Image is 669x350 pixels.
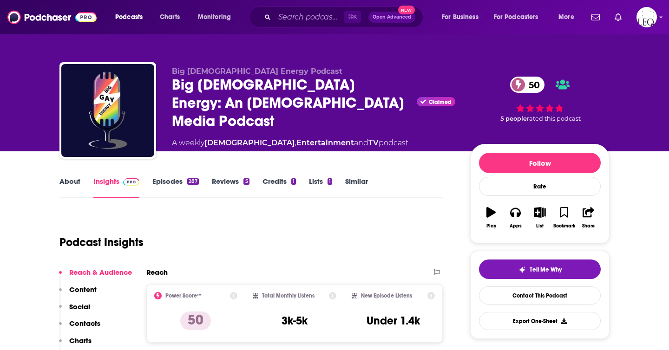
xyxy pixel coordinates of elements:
[69,336,92,345] p: Charts
[368,12,415,23] button: Open AdvancedNew
[582,223,595,229] div: Share
[479,153,601,173] button: Follow
[187,178,199,185] div: 287
[503,201,527,234] button: Apps
[172,67,342,76] span: Big [DEMOGRAPHIC_DATA] Energy Podcast
[69,268,132,277] p: Reach & Audience
[636,7,657,27] button: Show profile menu
[115,11,143,24] span: Podcasts
[611,9,625,25] a: Show notifications dropdown
[518,266,526,273] img: tell me why sparkle
[519,77,544,93] span: 50
[198,11,231,24] span: Monitoring
[510,77,544,93] a: 50
[59,177,80,198] a: About
[59,285,97,302] button: Content
[243,178,249,185] div: 5
[7,8,97,26] img: Podchaser - Follow, Share and Rate Podcasts
[429,100,452,104] span: Claimed
[69,319,100,328] p: Contacts
[154,10,185,25] a: Charts
[309,177,332,198] a: Lists1
[479,312,601,330] button: Export One-Sheet
[180,311,211,330] p: 50
[398,6,415,14] span: New
[296,138,354,147] a: Entertainment
[552,10,586,25] button: open menu
[69,302,90,311] p: Social
[553,223,575,229] div: Bookmark
[636,7,657,27] span: Logged in as LeoPR
[528,201,552,234] button: List
[328,178,332,185] div: 1
[479,259,601,279] button: tell me why sparkleTell Me Why
[262,292,315,299] h2: Total Monthly Listens
[486,223,496,229] div: Play
[204,138,295,147] a: [DEMOGRAPHIC_DATA]
[344,11,361,23] span: ⌘ K
[59,235,144,249] h1: Podcast Insights
[258,6,432,28] div: Search podcasts, credits, & more...
[479,177,601,196] div: Rate
[152,177,199,198] a: Episodes287
[500,115,527,122] span: 5 people
[282,314,308,328] h3: 3k-5k
[367,314,420,328] h3: Under 1.4k
[636,7,657,27] img: User Profile
[262,177,296,198] a: Credits1
[275,10,344,25] input: Search podcasts, credits, & more...
[59,319,100,336] button: Contacts
[494,11,538,24] span: For Podcasters
[61,64,154,157] img: Big Gay Energy: An LGBTQ+ Media Podcast
[552,201,576,234] button: Bookmark
[59,302,90,319] button: Social
[368,138,379,147] a: TV
[295,138,296,147] span: ,
[577,201,601,234] button: Share
[172,137,408,149] div: A weekly podcast
[345,177,368,198] a: Similar
[59,268,132,285] button: Reach & Audience
[373,15,411,19] span: Open Advanced
[558,11,574,24] span: More
[470,67,610,132] div: 50 5 peoplerated this podcast
[109,10,155,25] button: open menu
[479,286,601,305] a: Contact This Podcast
[146,268,168,277] h2: Reach
[435,10,490,25] button: open menu
[212,177,249,198] a: Reviews5
[93,177,139,198] a: InsightsPodchaser Pro
[123,178,139,186] img: Podchaser Pro
[488,10,552,25] button: open menu
[510,223,522,229] div: Apps
[530,266,562,273] span: Tell Me Why
[361,292,412,299] h2: New Episode Listens
[588,9,603,25] a: Show notifications dropdown
[527,115,581,122] span: rated this podcast
[536,223,544,229] div: List
[191,10,243,25] button: open menu
[354,138,368,147] span: and
[165,292,202,299] h2: Power Score™
[160,11,180,24] span: Charts
[291,178,296,185] div: 1
[442,11,479,24] span: For Business
[69,285,97,294] p: Content
[479,201,503,234] button: Play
